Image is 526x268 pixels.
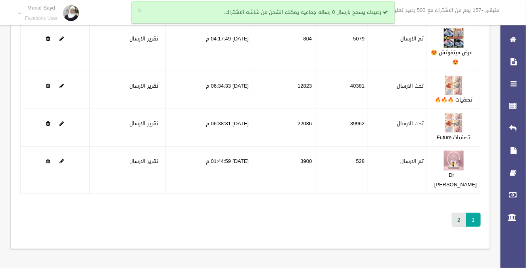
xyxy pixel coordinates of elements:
[444,34,464,44] a: Edit
[166,147,252,194] td: [DATE] 01:44:59 م
[60,156,64,166] a: Edit
[315,109,368,147] td: 39962
[60,34,64,44] a: Edit
[315,147,368,194] td: 528
[400,34,424,44] label: تم الارسال
[431,48,472,67] a: عرض ميتفوتش 😍😍
[129,156,158,166] a: تقرير الارسال
[166,24,252,71] td: [DATE] 04:17:49 م
[466,213,481,227] span: 1
[444,151,464,170] img: 638900847384861208.jpg
[397,119,424,128] label: تحت الارسال
[444,113,464,133] img: 638900159712121197.jpg
[166,71,252,109] td: [DATE] 06:34:33 م
[315,24,368,71] td: 5079
[444,156,464,166] a: Edit
[452,213,466,227] a: 2
[252,109,315,147] td: 22086
[129,34,158,44] a: تقرير الارسال
[444,81,464,91] a: Edit
[315,71,368,109] td: 40381
[400,157,424,166] label: تم الارسال
[437,132,470,142] a: تصفيات Future
[252,71,315,109] td: 12823
[60,119,64,128] a: Edit
[60,81,64,91] a: Edit
[252,147,315,194] td: 3900
[129,119,158,128] a: تقرير الارسال
[444,28,464,48] img: 638897483266278972.jpg
[132,1,395,23] div: رصيدك يسمح بارسال 0 رساله جماعيه يمكنك الشحن من شاشه الاشتراك.
[166,109,252,147] td: [DATE] 06:38:31 م
[444,75,464,95] img: 638900157099066773.jpg
[397,81,424,91] label: تحت الارسال
[25,5,58,11] p: Manal Sayd
[25,15,58,21] small: Facebook User
[435,95,472,105] a: تصفيات 🔥🔥🔥
[129,81,158,91] a: تقرير الارسال
[138,7,142,15] button: ×
[444,119,464,128] a: Edit
[434,170,477,190] a: Dr [PERSON_NAME]
[252,24,315,71] td: 804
